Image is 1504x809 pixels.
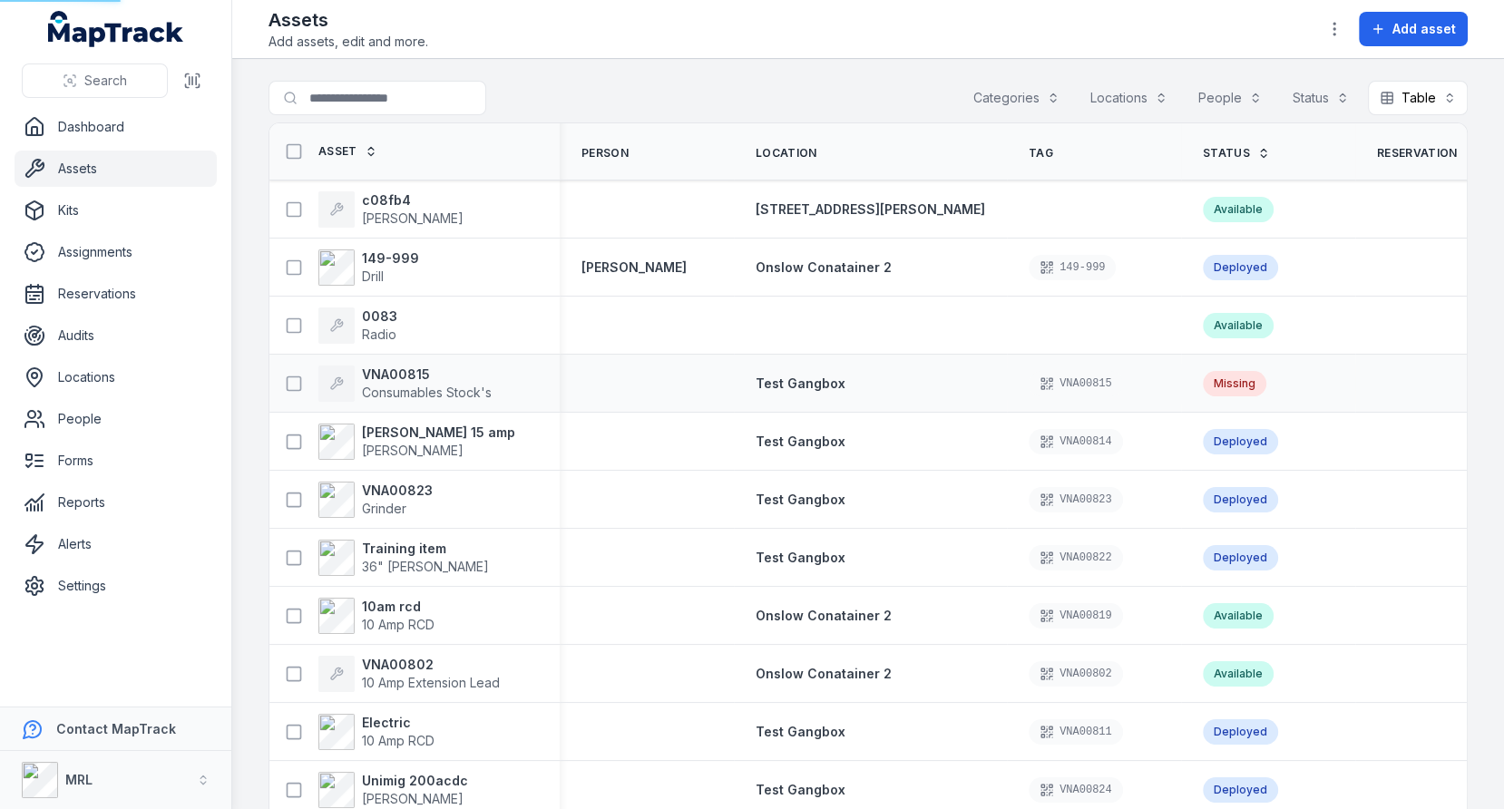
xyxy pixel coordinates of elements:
span: Onslow Conatainer 2 [756,608,892,623]
span: Person [581,146,629,161]
span: Test Gangbox [756,782,845,797]
a: Alerts [15,526,217,562]
span: Consumables Stock's [362,385,492,400]
div: VNA00822 [1029,545,1123,570]
span: Test Gangbox [756,550,845,565]
strong: VNA00802 [362,656,500,674]
div: VNA00815 [1029,371,1123,396]
button: Locations [1079,81,1179,115]
span: Add asset [1392,20,1456,38]
div: VNA00823 [1029,487,1123,512]
a: Assets [15,151,217,187]
div: Deployed [1203,487,1278,512]
button: Search [22,63,168,98]
a: Onslow Conatainer 2 [756,665,892,683]
span: Search [84,72,127,90]
a: Onslow Conatainer 2 [756,258,892,277]
span: 10 Amp Extension Lead [362,675,500,690]
div: Available [1203,313,1274,338]
div: VNA00802 [1029,661,1123,687]
span: [STREET_ADDRESS][PERSON_NAME] [756,201,985,217]
a: Assignments [15,234,217,270]
a: Reservations [15,276,217,312]
a: Onslow Conatainer 2 [756,607,892,625]
a: Reports [15,484,217,521]
strong: Unimig 200acdc [362,772,468,790]
a: Dashboard [15,109,217,145]
a: VNA0080210 Amp Extension Lead [318,656,500,692]
a: Electric10 Amp RCD [318,714,435,750]
a: Unimig 200acdc[PERSON_NAME] [318,772,468,808]
a: VNA00823Grinder [318,482,433,518]
a: 10am rcd10 Amp RCD [318,598,435,634]
h2: Assets [269,7,428,33]
strong: [PERSON_NAME] [581,258,687,277]
strong: Contact MapTrack [56,721,176,736]
div: VNA00824 [1029,777,1123,803]
span: 10 Amp RCD [362,733,435,748]
a: [PERSON_NAME] 15 amp[PERSON_NAME] [318,424,515,460]
a: Kits [15,192,217,229]
span: 36" [PERSON_NAME] [362,559,489,574]
span: Asset [318,144,357,159]
strong: 149-999 [362,249,419,268]
a: 0083Radio [318,307,397,344]
span: Test Gangbox [756,434,845,449]
div: Deployed [1203,777,1278,803]
a: c08fb4[PERSON_NAME] [318,191,464,228]
div: Available [1203,603,1274,629]
div: Missing [1203,371,1266,396]
span: Location [756,146,816,161]
a: [STREET_ADDRESS][PERSON_NAME] [756,200,985,219]
span: Onslow Conatainer 2 [756,666,892,681]
span: Tag [1029,146,1053,161]
span: Reservation [1377,146,1457,161]
strong: 0083 [362,307,397,326]
span: [PERSON_NAME] [362,443,464,458]
a: Audits [15,317,217,354]
div: Available [1203,197,1274,222]
button: Categories [962,81,1071,115]
a: Test Gangbox [756,375,845,393]
button: People [1187,81,1274,115]
span: Onslow Conatainer 2 [756,259,892,275]
span: Test Gangbox [756,724,845,739]
strong: c08fb4 [362,191,464,210]
div: Available [1203,661,1274,687]
div: Deployed [1203,429,1278,454]
a: MapTrack [48,11,184,47]
button: Status [1281,81,1361,115]
div: 149-999 [1029,255,1116,280]
strong: VNA00823 [362,482,433,500]
a: Locations [15,359,217,395]
div: Deployed [1203,719,1278,745]
span: Grinder [362,501,406,516]
a: Status [1203,146,1270,161]
a: Test Gangbox [756,433,845,451]
span: 10 Amp RCD [362,617,435,632]
a: Forms [15,443,217,479]
a: Settings [15,568,217,604]
div: VNA00814 [1029,429,1123,454]
strong: 10am rcd [362,598,435,616]
strong: VNA00815 [362,366,492,384]
button: Table [1368,81,1468,115]
a: 149-999Drill [318,249,419,286]
a: Test Gangbox [756,723,845,741]
a: VNA00815Consumables Stock's [318,366,492,402]
div: VNA00811 [1029,719,1123,745]
strong: [PERSON_NAME] 15 amp [362,424,515,442]
span: Drill [362,268,384,284]
span: [PERSON_NAME] [362,210,464,226]
strong: MRL [65,772,93,787]
span: Test Gangbox [756,375,845,391]
span: Status [1203,146,1250,161]
span: Test Gangbox [756,492,845,507]
a: Test Gangbox [756,549,845,567]
a: Test Gangbox [756,491,845,509]
span: Radio [362,327,396,342]
div: VNA00819 [1029,603,1123,629]
button: Add asset [1359,12,1468,46]
strong: Training item [362,540,489,558]
strong: Electric [362,714,435,732]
